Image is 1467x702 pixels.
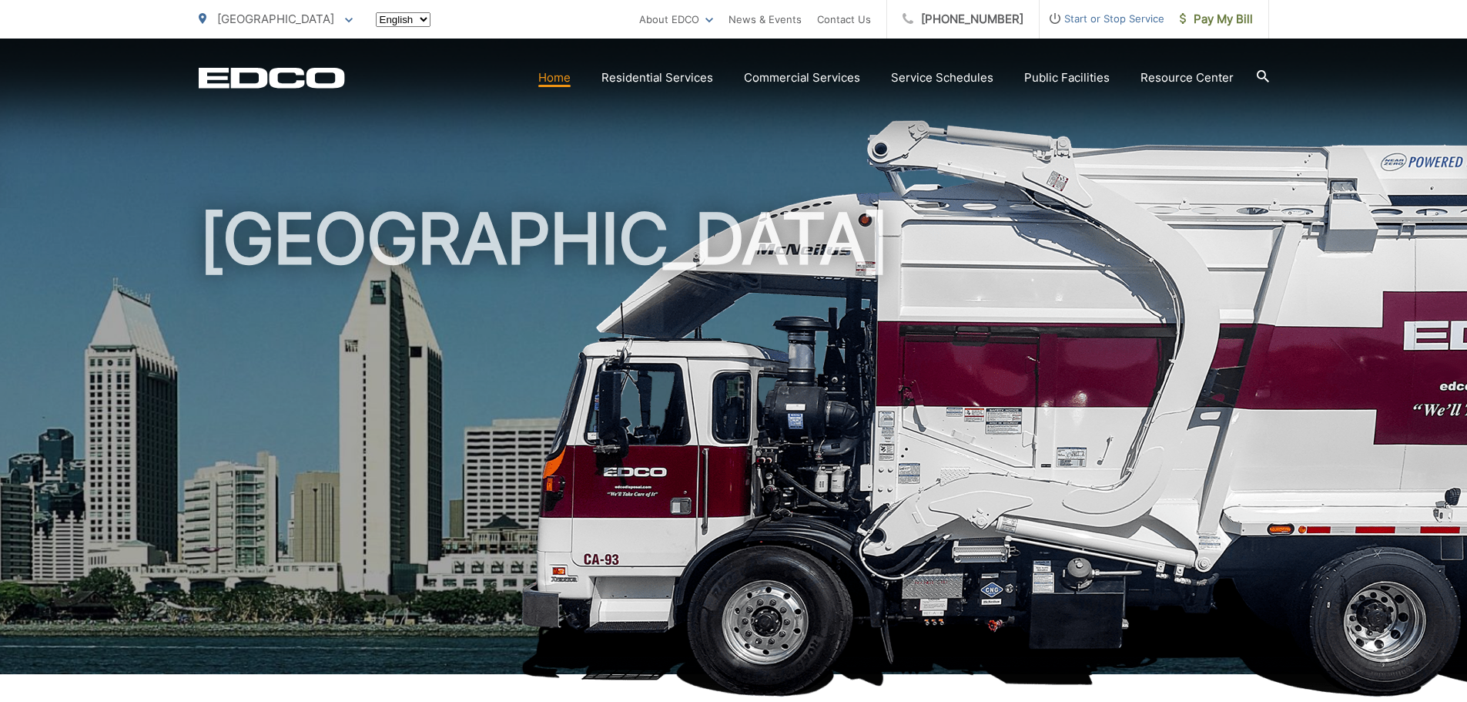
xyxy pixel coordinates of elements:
a: Home [538,69,571,87]
span: Pay My Bill [1180,10,1253,29]
a: About EDCO [639,10,713,29]
a: Commercial Services [744,69,860,87]
select: Select a language [376,12,430,27]
a: News & Events [728,10,802,29]
a: Residential Services [601,69,713,87]
a: Resource Center [1140,69,1234,87]
span: [GEOGRAPHIC_DATA] [217,12,334,26]
a: Service Schedules [891,69,993,87]
h1: [GEOGRAPHIC_DATA] [199,200,1269,688]
a: Contact Us [817,10,871,29]
a: EDCD logo. Return to the homepage. [199,67,345,89]
a: Public Facilities [1024,69,1110,87]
